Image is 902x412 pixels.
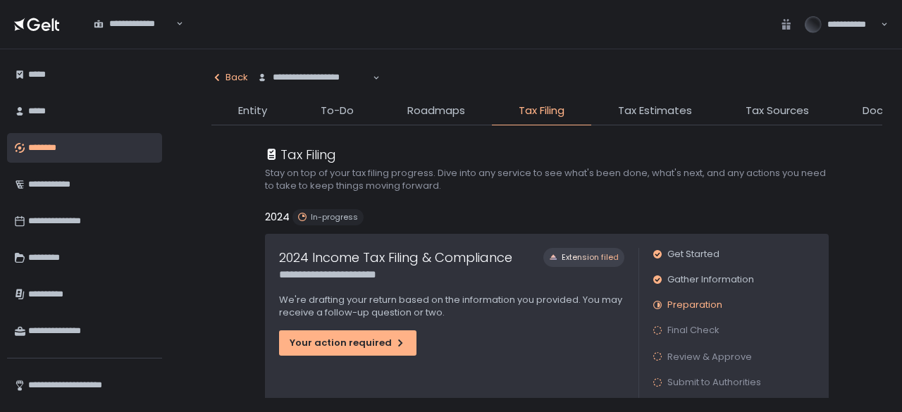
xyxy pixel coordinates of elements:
h2: 2024 [265,209,290,225]
h2: Stay on top of your tax filing progress. Dive into any service to see what's been done, what's ne... [265,167,829,192]
div: Search for option [248,63,380,92]
input: Search for option [257,84,371,98]
button: Back [211,63,248,92]
span: Review & Approve [667,350,752,363]
span: Tax Filing [519,103,564,119]
span: Roadmaps [407,103,465,119]
span: Tax Estimates [618,103,692,119]
span: Tax Sources [746,103,809,119]
div: Search for option [85,10,183,39]
span: Final Check [667,324,719,337]
button: Your action required [279,330,416,356]
span: Extension filed [562,252,619,263]
span: Gather Information [667,273,754,286]
div: Tax Filing [265,145,336,164]
div: Your action required [290,337,406,349]
div: Back [211,71,248,84]
span: Preparation [667,299,722,311]
span: To-Do [321,103,354,119]
span: In-progress [311,212,358,223]
span: Get Started [667,248,719,261]
input: Search for option [94,30,175,44]
h1: 2024 Income Tax Filing & Compliance [279,248,512,267]
span: Entity [238,103,267,119]
p: We're drafting your return based on the information you provided. You may receive a follow-up que... [279,294,624,319]
span: Submit to Authorities [667,376,761,389]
